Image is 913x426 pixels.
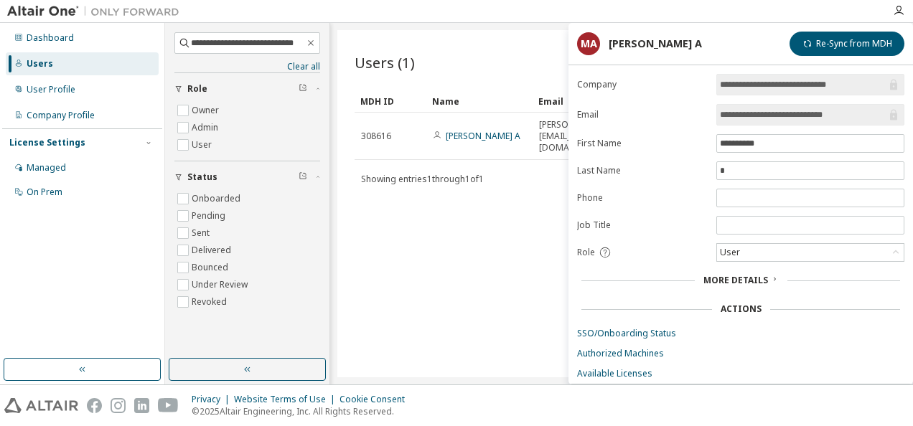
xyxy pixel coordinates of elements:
label: Admin [192,119,221,136]
label: Delivered [192,242,234,259]
span: Users (1) [355,52,415,72]
div: Users [27,58,53,70]
label: Revoked [192,293,230,311]
div: Cookie Consent [340,394,413,405]
div: MA [577,32,600,55]
div: Name [432,90,527,113]
div: Email [538,90,599,113]
label: First Name [577,138,708,149]
div: Actions [721,303,762,315]
span: More Details [703,274,768,286]
label: Bounced [192,259,231,276]
span: Role [187,83,207,95]
label: Sent [192,224,212,242]
span: Clear filter [299,171,307,183]
label: Phone [577,192,708,204]
label: Pending [192,207,228,224]
label: Email [577,109,708,120]
label: User [192,136,215,153]
a: SSO/Onboarding Status [577,328,904,339]
span: Showing entries 1 through 1 of 1 [361,173,484,185]
p: © 2025 Altair Engineering, Inc. All Rights Reserved. [192,405,413,417]
span: Status [187,171,217,183]
button: Status [174,161,320,193]
label: Company [577,79,708,90]
a: Clear all [174,61,320,72]
img: Altair One [7,4,187,19]
a: Authorized Machines [577,348,904,359]
div: Dashboard [27,32,74,44]
div: User [717,244,904,261]
div: User [718,245,742,260]
span: [PERSON_NAME][EMAIL_ADDRESS][DOMAIN_NAME] [539,119,612,153]
div: Website Terms of Use [234,394,340,405]
div: MDH ID [360,90,421,113]
label: Last Name [577,165,708,176]
button: Role [174,73,320,105]
span: Clear filter [299,83,307,95]
div: Managed [27,162,66,174]
label: Onboarded [192,190,243,207]
div: User Profile [27,84,75,95]
img: linkedin.svg [134,398,149,413]
span: Role [577,247,595,258]
div: [PERSON_NAME] A [609,38,702,49]
img: facebook.svg [87,398,102,413]
span: 308616 [361,131,391,142]
img: altair_logo.svg [4,398,78,413]
img: youtube.svg [158,398,179,413]
label: Owner [192,102,222,119]
a: [PERSON_NAME] A [446,130,520,142]
label: Under Review [192,276,251,293]
div: License Settings [9,137,85,148]
div: Company Profile [27,110,95,121]
div: Privacy [192,394,234,405]
img: instagram.svg [111,398,126,413]
a: Available Licenses [577,368,904,379]
label: Job Title [577,219,708,231]
button: Re-Sync from MDH [790,32,904,56]
div: On Prem [27,186,62,198]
